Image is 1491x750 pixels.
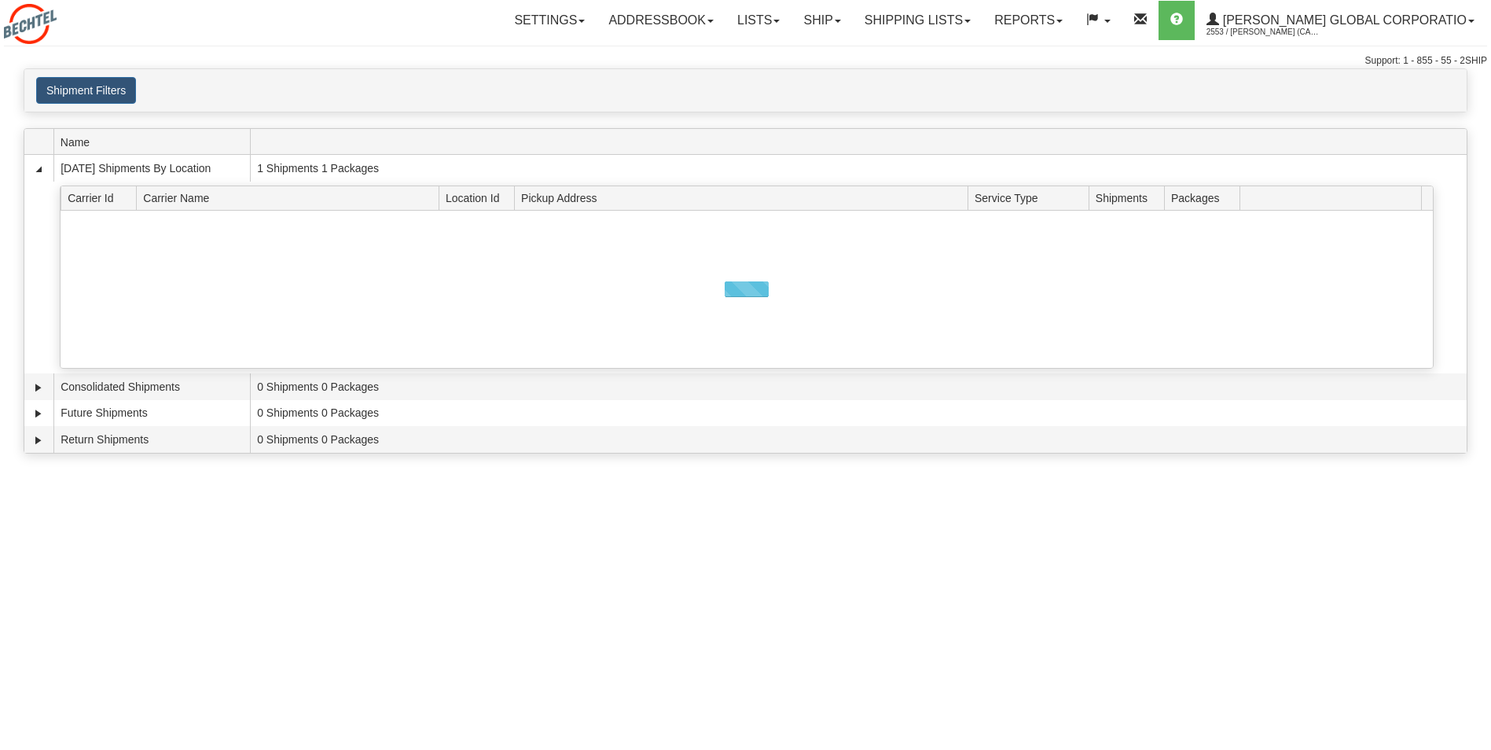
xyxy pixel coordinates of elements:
[975,186,1089,210] span: Service Type
[446,186,515,210] span: Location Id
[250,426,1467,453] td: 0 Shipments 0 Packages
[1171,186,1240,210] span: Packages
[502,1,597,40] a: Settings
[61,130,250,154] span: Name
[1195,1,1486,40] a: [PERSON_NAME] Global Corporatio 2553 / [PERSON_NAME] (Canon) Green
[31,380,46,395] a: Expand
[53,426,250,453] td: Return Shipments
[521,186,968,210] span: Pickup Address
[725,1,791,40] a: Lists
[791,1,852,40] a: Ship
[4,4,57,44] img: logo2553.jpg
[68,186,137,210] span: Carrier Id
[31,161,46,177] a: Collapse
[4,54,1487,68] div: Support: 1 - 855 - 55 - 2SHIP
[250,400,1467,427] td: 0 Shipments 0 Packages
[53,400,250,427] td: Future Shipments
[31,406,46,421] a: Expand
[1096,186,1165,210] span: Shipments
[53,155,250,182] td: [DATE] Shipments By Location
[250,373,1467,400] td: 0 Shipments 0 Packages
[250,155,1467,182] td: 1 Shipments 1 Packages
[982,1,1074,40] a: Reports
[31,432,46,448] a: Expand
[597,1,725,40] a: Addressbook
[143,186,439,210] span: Carrier Name
[1219,13,1467,27] span: [PERSON_NAME] Global Corporatio
[853,1,982,40] a: Shipping lists
[36,77,136,104] button: Shipment Filters
[53,373,250,400] td: Consolidated Shipments
[1206,24,1324,40] span: 2553 / [PERSON_NAME] (Canon) Green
